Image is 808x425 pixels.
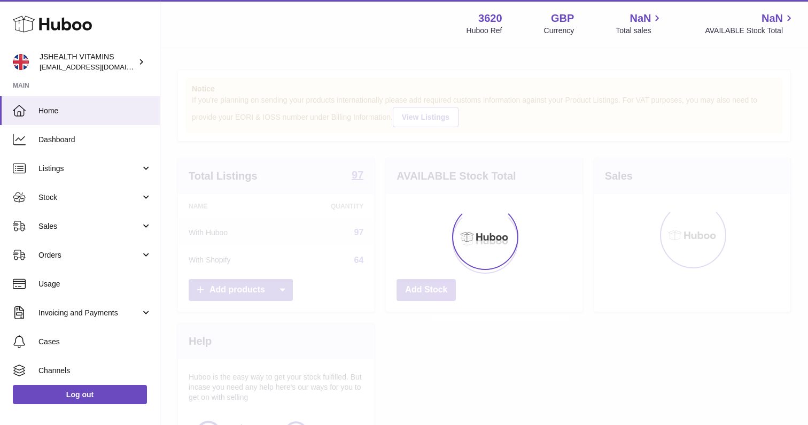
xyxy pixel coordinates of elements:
strong: GBP [551,11,574,26]
span: Listings [38,164,141,174]
div: Huboo Ref [467,26,502,36]
span: Sales [38,221,141,231]
span: Home [38,106,152,116]
span: NaN [630,11,651,26]
span: Stock [38,192,141,203]
span: AVAILABLE Stock Total [705,26,795,36]
a: Log out [13,385,147,404]
span: Invoicing and Payments [38,308,141,318]
strong: 3620 [478,11,502,26]
span: Channels [38,366,152,376]
span: Usage [38,279,152,289]
a: NaN AVAILABLE Stock Total [705,11,795,36]
span: [EMAIL_ADDRESS][DOMAIN_NAME] [40,63,157,71]
span: Cases [38,337,152,347]
span: Orders [38,250,141,260]
div: Currency [544,26,574,36]
span: NaN [762,11,783,26]
span: Total sales [616,26,663,36]
span: Dashboard [38,135,152,145]
div: JSHEALTH VITAMINS [40,52,136,72]
img: internalAdmin-3620@internal.huboo.com [13,54,29,70]
a: NaN Total sales [616,11,663,36]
